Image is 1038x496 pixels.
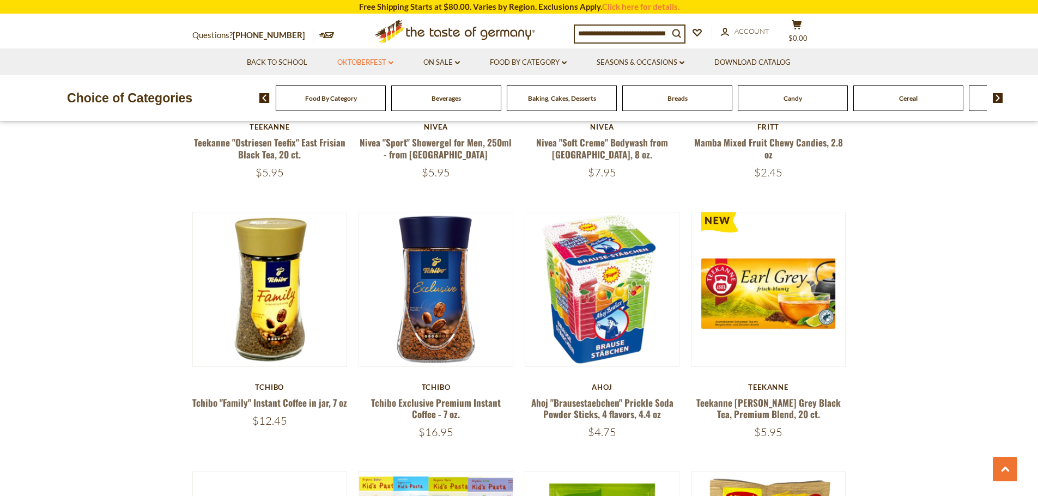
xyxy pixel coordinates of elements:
[993,93,1003,103] img: next arrow
[721,26,769,38] a: Account
[525,123,680,131] div: Nivea
[525,383,680,391] div: Ahoj
[588,425,616,439] span: $4.75
[359,212,513,366] img: Tchibo Exclusive Premium Instant Coffee - 7 oz.
[899,94,918,102] a: Cereal
[531,396,673,421] a: Ahoj "Brausestaebchen" Prickle Soda Powder Sticks, 4 flavors, 4.4 oz
[252,414,287,427] span: $12.45
[735,27,769,35] span: Account
[418,425,453,439] span: $16.95
[754,425,782,439] span: $5.95
[423,57,460,69] a: On Sale
[490,57,567,69] a: Food By Category
[691,212,846,366] img: Teekanne Earl Grey Black Tea, Premium Blend, 20 ct.
[696,396,841,421] a: Teekanne [PERSON_NAME] Grey Black Tea, Premium Blend, 20 ct.
[694,136,843,161] a: Mamba Mixed Fruit Chewy Candies, 2.8 oz
[691,383,846,391] div: Teekanne
[602,2,679,11] a: Click here for details.
[588,166,616,179] span: $7.95
[233,30,305,40] a: [PHONE_NUMBER]
[432,94,461,102] a: Beverages
[192,123,348,131] div: Teekanne
[784,94,802,102] a: Candy
[525,212,679,366] img: Ahoj "Brausestaebchen" Prickle Soda Powder Sticks, 4 flavors, 4.4 oz
[192,396,347,409] a: Tchibo "Family" Instant Coffee in jar, 7 oz
[192,28,313,42] p: Questions?
[359,383,514,391] div: Tchibo
[536,136,668,161] a: Nivea "Soft Creme" Bodywash from [GEOGRAPHIC_DATA], 8 oz.
[371,396,501,421] a: Tchibo Exclusive Premium Instant Coffee - 7 oz.
[359,123,514,131] div: Nivea
[247,57,307,69] a: Back to School
[714,57,791,69] a: Download Catalog
[337,57,393,69] a: Oktoberfest
[256,166,284,179] span: $5.95
[259,93,270,103] img: previous arrow
[193,212,347,366] img: Tchibo "Family" Instant Coffee in jar, 7 oz
[754,166,782,179] span: $2.45
[788,34,808,42] span: $0.00
[422,166,450,179] span: $5.95
[691,123,846,131] div: Fritt
[192,383,348,391] div: Tchibo
[528,94,596,102] a: Baking, Cakes, Desserts
[360,136,512,161] a: Nivea "Sport" Showergel for Men, 250ml - from [GEOGRAPHIC_DATA]
[194,136,345,161] a: Teekanne "Ostriesen Teefix" East Frisian Black Tea, 20 ct.
[667,94,688,102] a: Breads
[781,20,814,47] button: $0.00
[305,94,357,102] a: Food By Category
[597,57,684,69] a: Seasons & Occasions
